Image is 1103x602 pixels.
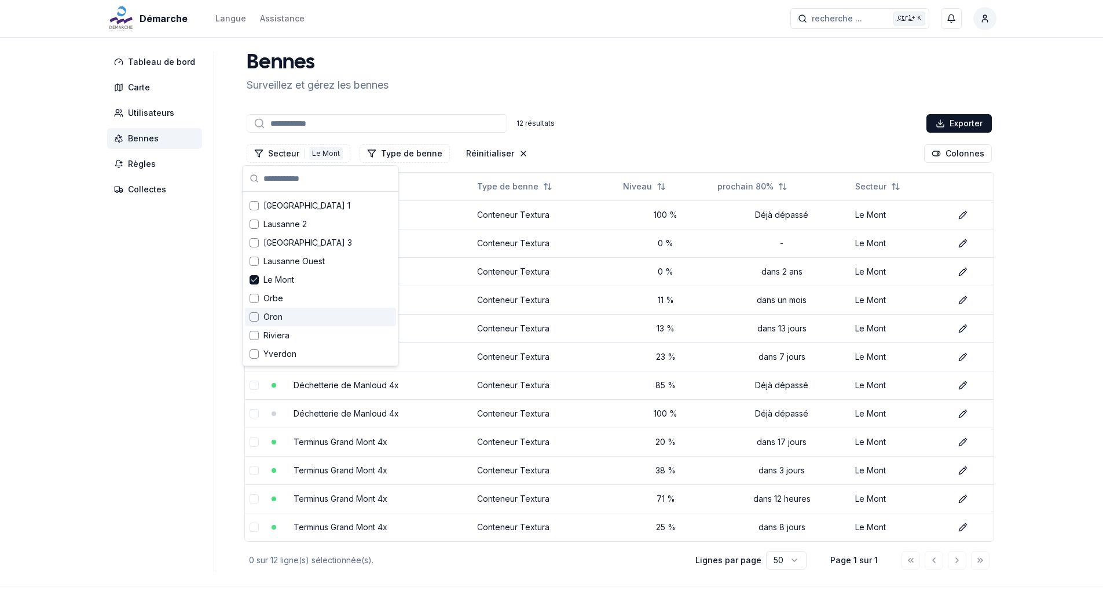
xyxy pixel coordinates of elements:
[717,181,774,192] span: prochain 80%
[263,311,283,323] span: Oron
[472,399,619,428] td: Conteneur Textura
[128,107,174,119] span: Utilisateurs
[851,456,948,484] td: Le Mont
[470,177,559,196] button: Not sorted. Click to sort ascending.
[140,12,188,25] span: Démarche
[851,484,948,513] td: Le Mont
[247,144,350,163] button: Filtrer les lignes
[472,513,619,541] td: Conteneur Textura
[623,209,708,221] div: 100 %
[472,286,619,314] td: Conteneur Textura
[717,323,846,334] div: dans 13 jours
[128,56,195,68] span: Tableau de bord
[263,237,352,249] span: [GEOGRAPHIC_DATA] 3
[717,351,846,363] div: dans 7 jours
[250,523,259,532] button: select-row
[717,294,846,306] div: dans un mois
[851,200,948,229] td: Le Mont
[717,266,846,278] div: dans 2 ans
[294,437,387,447] a: Terminus Grand Mont 4x
[472,484,619,513] td: Conteneur Textura
[107,77,207,98] a: Carte
[717,493,846,505] div: dans 12 heures
[717,465,846,476] div: dans 3 jours
[812,13,862,24] span: recherche ...
[472,314,619,342] td: Conteneur Textura
[616,177,673,196] button: Not sorted. Click to sort ascending.
[472,229,619,257] td: Conteneur Textura
[825,554,883,566] div: Page 1 sur 1
[623,181,652,192] span: Niveau
[263,293,283,304] span: Orbe
[263,200,350,211] span: [GEOGRAPHIC_DATA] 1
[472,200,619,229] td: Conteneur Textura
[247,77,389,93] p: Surveillez et gérez les bennes
[260,12,305,25] a: Assistance
[717,238,846,249] div: -
[717,436,846,448] div: dans 17 jours
[472,428,619,456] td: Conteneur Textura
[855,181,886,192] span: Secteur
[623,493,708,505] div: 71 %
[623,294,708,306] div: 11 %
[128,158,156,170] span: Règles
[623,436,708,448] div: 20 %
[459,144,535,163] button: Réinitialiser les filtres
[107,12,192,25] a: Démarche
[309,147,343,160] div: Le Mont
[790,8,929,29] button: recherche ...Ctrl+K
[360,144,450,163] button: Filtrer les lignes
[851,286,948,314] td: Le Mont
[851,342,948,371] td: Le Mont
[717,521,846,533] div: dans 8 jours
[851,513,948,541] td: Le Mont
[851,257,948,286] td: Le Mont
[623,351,708,363] div: 23 %
[107,128,207,149] a: Bennes
[294,465,387,475] a: Terminus Grand Mont 4x
[516,119,555,128] div: 12 résultats
[247,52,389,75] h1: Bennes
[107,154,207,174] a: Règles
[623,266,708,278] div: 0 %
[623,323,708,334] div: 13 %
[250,381,259,390] button: select-row
[472,456,619,484] td: Conteneur Textura
[128,184,166,195] span: Collectes
[623,380,708,391] div: 85 %
[250,409,259,418] button: select-row
[294,522,387,532] a: Terminus Grand Mont 4x
[623,465,708,476] div: 38 %
[263,274,294,286] span: Le Mont
[472,257,619,286] td: Conteneur Textura
[623,238,708,249] div: 0 %
[623,521,708,533] div: 25 %
[851,399,948,428] td: Le Mont
[128,133,159,144] span: Bennes
[263,348,296,360] span: Yverdon
[107,179,207,200] a: Collectes
[250,466,259,475] button: select-row
[851,428,948,456] td: Le Mont
[851,314,948,342] td: Le Mont
[107,52,207,72] a: Tableau de bord
[263,330,290,341] span: Riviera
[249,554,677,566] div: 0 sur 12 ligne(s) sélectionnée(s).
[926,114,992,133] button: Exporter
[717,380,846,391] div: Déjà dépassé
[250,437,259,447] button: select-row
[294,494,387,504] a: Terminus Grand Mont 4x
[695,554,761,566] p: Lignes par page
[472,371,619,399] td: Conteneur Textura
[472,342,619,371] td: Conteneur Textura
[710,177,794,196] button: Not sorted. Click to sort ascending.
[623,408,708,419] div: 100 %
[215,13,246,24] div: Langue
[851,229,948,257] td: Le Mont
[107,103,207,123] a: Utilisateurs
[717,209,846,221] div: Déjà dépassé
[477,181,538,192] span: Type de benne
[107,5,135,32] img: Démarche Logo
[215,12,246,25] button: Langue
